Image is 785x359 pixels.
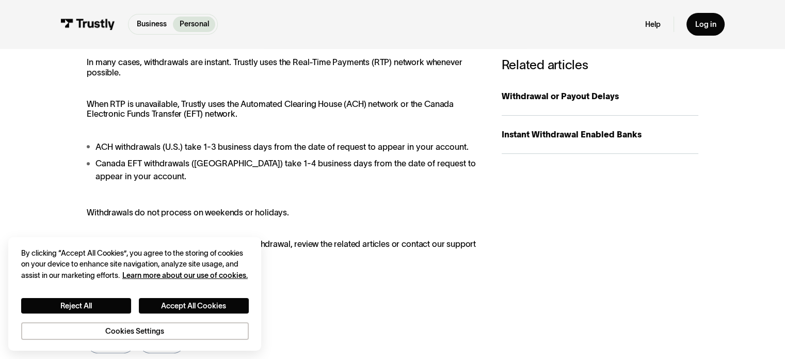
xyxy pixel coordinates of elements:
button: Accept All Cookies [139,298,249,314]
p: Withdrawals do not process on weekends or holidays. [87,208,480,218]
div: Log in [695,20,716,29]
a: Help [645,20,661,29]
div: Cookie banner [8,237,261,350]
li: ACH withdrawals (U.S.) take 1-3 business days from the date of request to appear in your account. [87,141,480,153]
button: Reject All [21,298,131,314]
li: Canada EFT withdrawals ([GEOGRAPHIC_DATA]) take 1-4 business days from the date of request to app... [87,157,480,182]
div: Was this article helpful? [87,314,458,327]
p: If you have additional questions about your withdrawal, review the related articles or contact ou... [87,239,480,259]
p: When RTP is unavailable, Trustly uses the Automated Clearing House (ACH) network or the Canada El... [87,99,480,119]
div: Withdrawal or Payout Delays [502,90,698,103]
p: In many cases, withdrawals are instant. Trustly uses the Real-Time Payments (RTP) network wheneve... [87,57,480,77]
h3: Related articles [502,57,698,72]
a: Log in [686,13,725,35]
div: Privacy [21,248,249,340]
div: By clicking “Accept All Cookies”, you agree to the storing of cookies on your device to enhance s... [21,248,249,281]
button: Cookies Settings [21,322,249,340]
div: Instant Withdrawal Enabled Banks [502,128,698,141]
p: Personal [180,19,209,29]
img: Trustly Logo [60,19,115,30]
a: More information about your privacy, opens in a new tab [122,271,248,279]
p: Business [137,19,167,29]
a: Instant Withdrawal Enabled Banks [502,116,698,154]
a: Personal [173,17,215,32]
a: Business [131,17,173,32]
a: Withdrawal or Payout Delays [502,77,698,116]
